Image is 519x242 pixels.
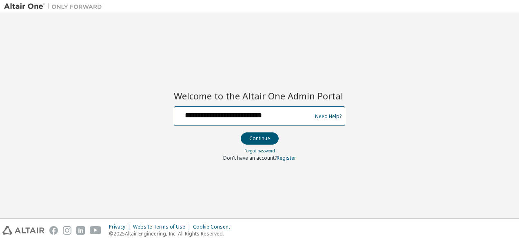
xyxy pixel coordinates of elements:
img: facebook.svg [49,226,58,235]
img: Altair One [4,2,106,11]
a: Need Help? [315,116,342,117]
a: Forgot password [244,148,275,154]
button: Continue [241,132,279,145]
img: altair_logo.svg [2,226,44,235]
img: youtube.svg [90,226,102,235]
h2: Welcome to the Altair One Admin Portal [174,90,345,101]
p: © 2025 Altair Engineering, Inc. All Rights Reserved. [109,230,235,237]
span: Don't have an account? [223,154,277,161]
div: Cookie Consent [193,224,235,230]
img: linkedin.svg [76,226,85,235]
img: instagram.svg [63,226,71,235]
div: Privacy [109,224,133,230]
a: Register [277,154,296,161]
div: Website Terms of Use [133,224,193,230]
